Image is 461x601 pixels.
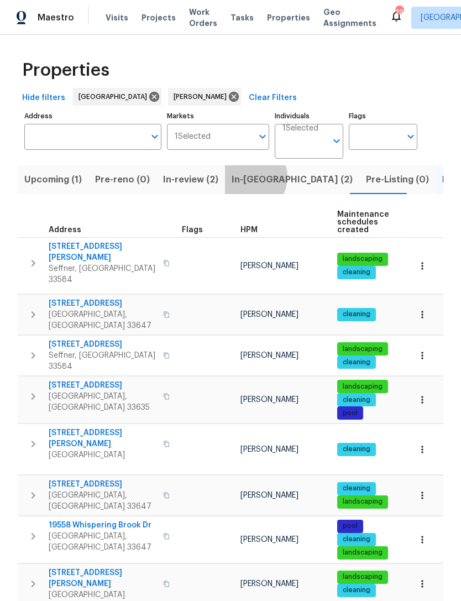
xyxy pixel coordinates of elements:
span: Flags [182,226,203,234]
span: [PERSON_NAME] [240,352,298,359]
span: In-[GEOGRAPHIC_DATA] (2) [232,172,353,187]
span: landscaping [338,344,387,354]
button: Open [329,133,344,149]
button: Open [255,129,270,144]
span: cleaning [338,535,375,544]
span: landscaping [338,382,387,391]
span: Geo Assignments [323,7,376,29]
span: Visits [106,12,128,23]
span: [PERSON_NAME] [240,446,298,453]
span: pool [338,521,362,531]
span: [PERSON_NAME] [240,262,298,270]
span: landscaping [338,497,387,506]
span: 19558 Whispering Brook Dr [49,520,156,531]
span: Pre-reno (0) [95,172,150,187]
span: [PERSON_NAME] [240,492,298,499]
span: [PERSON_NAME] [240,396,298,404]
button: Clear Filters [244,88,301,108]
button: Open [147,129,163,144]
span: [STREET_ADDRESS] [49,298,156,309]
span: Upcoming (1) [24,172,82,187]
span: Hide filters [22,91,65,105]
span: 1 Selected [282,124,318,133]
span: cleaning [338,310,375,319]
span: Maestro [38,12,74,23]
span: landscaping [338,254,387,264]
span: [STREET_ADDRESS][PERSON_NAME] [49,427,156,450]
span: Maintenance schedules created [337,211,389,234]
span: Pre-Listing (0) [366,172,429,187]
span: Clear Filters [249,91,297,105]
span: [GEOGRAPHIC_DATA] [49,589,156,600]
span: Properties [267,12,310,23]
span: Work Orders [189,7,217,29]
span: [STREET_ADDRESS] [49,380,156,391]
span: [GEOGRAPHIC_DATA] [49,450,156,461]
span: [GEOGRAPHIC_DATA], [GEOGRAPHIC_DATA] 33635 [49,391,156,413]
button: Open [403,129,418,144]
span: HPM [240,226,258,234]
span: Seffner, [GEOGRAPHIC_DATA] 33584 [49,263,156,285]
span: [GEOGRAPHIC_DATA], [GEOGRAPHIC_DATA] 33647 [49,309,156,331]
span: [GEOGRAPHIC_DATA], [GEOGRAPHIC_DATA] 33647 [49,490,156,512]
span: Projects [142,12,176,23]
span: [PERSON_NAME] [240,580,298,588]
button: Hide filters [18,88,70,108]
div: [GEOGRAPHIC_DATA] [73,88,161,106]
span: landscaping [338,572,387,582]
span: [GEOGRAPHIC_DATA], [GEOGRAPHIC_DATA] 33647 [49,531,156,553]
label: Individuals [275,113,343,119]
span: cleaning [338,586,375,595]
span: cleaning [338,358,375,367]
span: cleaning [338,445,375,454]
label: Address [24,113,161,119]
span: Seffner, [GEOGRAPHIC_DATA] 33584 [49,350,156,372]
span: cleaning [338,268,375,277]
span: In-review (2) [163,172,218,187]
span: [STREET_ADDRESS][PERSON_NAME] [49,567,156,589]
span: Properties [22,65,109,76]
div: [PERSON_NAME] [168,88,241,106]
span: [PERSON_NAME] [240,536,298,543]
span: [STREET_ADDRESS] [49,339,156,350]
span: 1 Selected [175,132,211,142]
span: cleaning [338,395,375,405]
span: [PERSON_NAME] [174,91,231,102]
span: [GEOGRAPHIC_DATA] [78,91,151,102]
span: landscaping [338,548,387,557]
label: Flags [349,113,417,119]
span: cleaning [338,484,375,493]
span: Tasks [230,14,254,22]
span: pool [338,409,362,418]
span: Address [49,226,81,234]
div: 29 [395,7,403,18]
span: [PERSON_NAME] [240,311,298,318]
span: [STREET_ADDRESS][PERSON_NAME] [49,241,156,263]
span: [STREET_ADDRESS] [49,479,156,490]
label: Markets [167,113,270,119]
